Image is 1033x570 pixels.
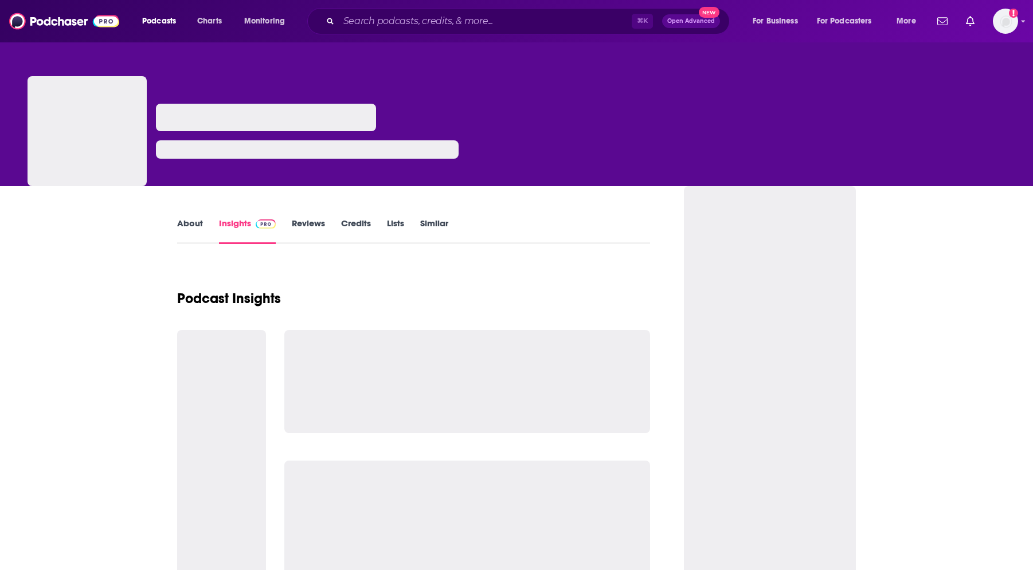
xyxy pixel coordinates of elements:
input: Search podcasts, credits, & more... [339,12,632,30]
div: Search podcasts, credits, & more... [318,8,741,34]
a: Charts [190,12,229,30]
button: open menu [236,12,300,30]
button: open menu [745,12,812,30]
span: Podcasts [142,13,176,29]
button: open menu [134,12,191,30]
span: For Business [753,13,798,29]
span: Open Advanced [667,18,715,24]
a: InsightsPodchaser Pro [219,218,276,244]
a: Similar [420,218,448,244]
button: Open AdvancedNew [662,14,720,28]
a: Show notifications dropdown [961,11,979,31]
span: ⌘ K [632,14,653,29]
img: User Profile [993,9,1018,34]
a: Lists [387,218,404,244]
img: Podchaser Pro [256,219,276,229]
span: Logged in as sarahhallprinc [993,9,1018,34]
h1: Podcast Insights [177,290,281,307]
a: Show notifications dropdown [933,11,952,31]
span: For Podcasters [817,13,872,29]
button: open menu [809,12,889,30]
a: Credits [341,218,371,244]
span: More [897,13,916,29]
button: open menu [889,12,930,30]
a: Reviews [292,218,325,244]
img: Podchaser - Follow, Share and Rate Podcasts [9,10,119,32]
span: Charts [197,13,222,29]
svg: Add a profile image [1009,9,1018,18]
span: Monitoring [244,13,285,29]
span: New [699,7,719,18]
button: Show profile menu [993,9,1018,34]
a: About [177,218,203,244]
